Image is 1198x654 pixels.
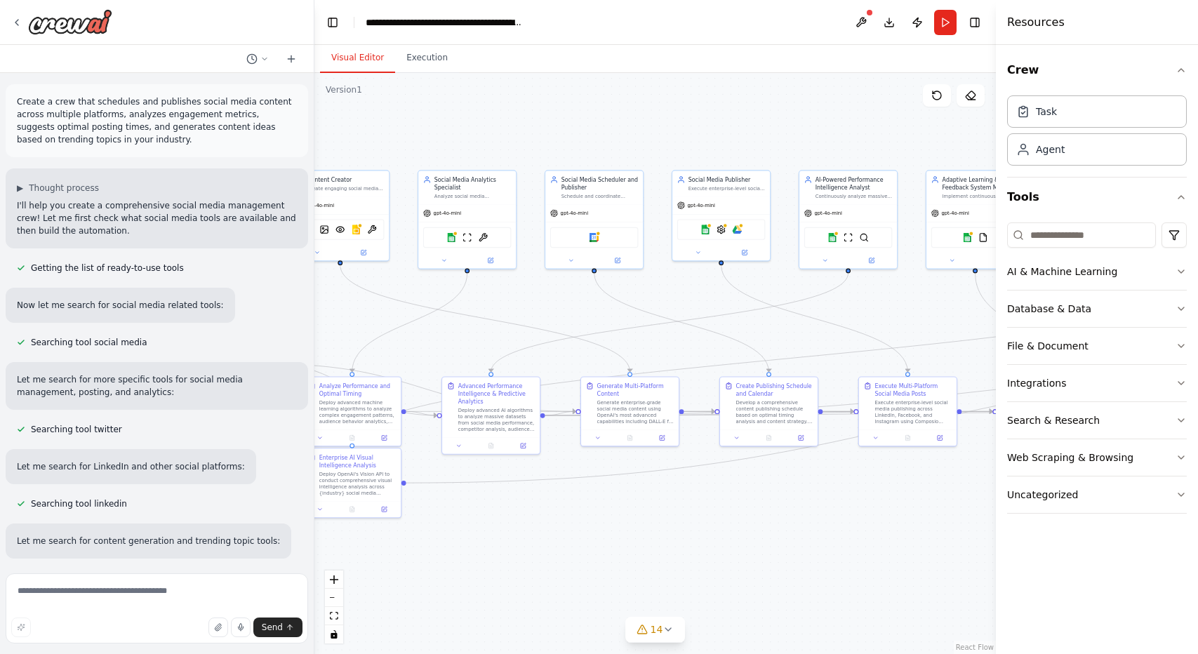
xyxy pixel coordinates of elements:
[319,471,397,496] div: Deploy OpenAI's Vision API to conduct comprehensive visual intelligence analysis across {industry...
[1007,14,1065,31] h4: Resources
[348,273,471,372] g: Edge from 0c26694e-9269-4c83-8b8f-62050c57b0ef to 71c5bef4-4e05-4b66-9705-f62ea503beb1
[956,643,994,651] a: React Flow attribution
[719,376,818,446] div: Create Publishing Schedule and CalendarDevelop a comprehensive content publishing schedule based ...
[859,233,869,243] img: SerperDevTool
[325,570,343,589] button: zoom in
[510,441,537,451] button: Open in side panel
[335,225,345,234] img: VisionTool
[208,618,228,637] button: Upload files
[688,175,766,183] div: Social Media Publisher
[943,175,1020,192] div: Adaptive Learning & Feedback System Manager
[688,202,715,208] span: gpt-4o-mini
[844,233,853,243] img: ScrapeWebsiteTool
[468,255,513,265] button: Open in side panel
[326,84,362,95] div: Version 1
[17,95,297,146] p: Create a crew that schedules and publishes social media content across multiple platforms, analyz...
[1007,476,1187,513] button: Uncategorized
[1007,253,1187,290] button: AI & Machine Learning
[1007,51,1187,90] button: Crew
[462,233,472,243] img: ScrapeWebsiteTool
[31,262,184,274] span: Getting the list of ready-to-use tools
[1007,365,1187,401] button: Integrations
[816,193,893,199] div: Continuously analyze massive datasets from social media performance, industry trends, competitor ...
[325,589,343,607] button: zoom out
[371,505,398,514] button: Open in side panel
[722,248,767,258] button: Open in side panel
[17,373,297,399] p: Let me search for more specific tools for social media management, posting, and analytics:
[1007,217,1187,525] div: Tools
[787,433,815,443] button: Open in side panel
[891,433,924,443] button: No output available
[545,170,644,269] div: Social Media Scheduler and PublisherSchedule and coordinate content publishing across multiple so...
[597,399,674,425] div: Generate enterprise-grade social media content using OpenAI's most advanced capabilities includin...
[325,607,343,625] button: fit view
[17,182,23,194] span: ▶
[625,617,686,643] button: 14
[648,433,676,443] button: Open in side panel
[874,382,952,398] div: Execute Multi-Platform Social Media Posts
[17,199,297,237] p: I'll help you create a comprehensive social media management crew! Let me first check what social...
[849,255,894,265] button: Open in side panel
[458,407,535,432] div: Deploy advanced AI algorithms to analyze massive datasets from social media performance, competit...
[1036,105,1057,119] div: Task
[441,376,540,454] div: Advanced Performance Intelligence & Predictive AnalyticsDeploy advanced AI algorithms to analyze ...
[319,225,329,234] img: DallETool
[672,170,771,261] div: Social Media PublisherExecute enterprise-level social media publishing across LinkedIn, Facebook,...
[874,399,952,425] div: Execute enterprise-level social media publishing across LinkedIn, Facebook, and Instagram using C...
[267,360,576,415] g: Edge from 43726b7c-a77c-48cc-94fe-468f9d53af2b to d98281d4-b39a-4327-a93b-78ffcc1e8653
[736,399,813,425] div: Develop a comprehensive content publishing schedule based on optimal timing analysis and content ...
[28,9,112,34] img: Logo
[815,210,842,216] span: gpt-4o-mini
[816,175,893,192] div: AI-Powered Performance Intelligence Analyst
[320,44,395,73] button: Visual Editor
[319,453,397,469] div: Enterprise AI Visual Intelligence Analysis
[307,175,385,183] div: Content Creator
[302,448,401,518] div: Enterprise AI Visual Intelligence AnalysisDeploy OpenAI's Vision API to conduct comprehensive vis...
[336,265,634,372] g: Edge from a21370ab-0379-463d-9927-19612d6facfb to d98281d4-b39a-4327-a93b-78ffcc1e8653
[323,13,342,32] button: Hide left sidebar
[799,170,898,269] div: AI-Powered Performance Intelligence AnalystContinuously analyze massive datasets from social medi...
[926,433,954,443] button: Open in side panel
[941,210,969,216] span: gpt-4o-mini
[1007,265,1117,279] div: AI & Machine Learning
[31,424,122,435] span: Searching tool twitter
[366,15,524,29] nav: breadcrumb
[1007,291,1187,327] button: Database & Data
[241,51,274,67] button: Switch to previous chat
[1007,376,1066,390] div: Integrations
[307,185,385,192] div: Create engaging social media content based on trending topics and optimal posting strategies. Gen...
[1007,90,1187,177] div: Crew
[371,433,398,443] button: Open in side panel
[590,273,773,372] g: Edge from 316b06c2-797d-4fae-86a6-d3502ed8106e to 52170261-9c46-4782-a84a-67b7e3194951
[700,225,710,234] img: Google sheets
[434,193,512,199] div: Analyze social media performance data to identify optimal posting times and engagement patterns. ...
[597,382,674,398] div: Generate Multi-Platform Content
[291,170,390,261] div: Content CreatorCreate engaging social media content based on trending topics and optimal posting ...
[943,193,1020,199] div: Implement continuous learning loops by analyzing post-performance outcomes, user engagement patte...
[971,273,1051,372] g: Edge from 43746212-531a-455c-b507-cff2aad6736b to 92019f21-a7f6-49b6-8b8b-372b6a20a0e1
[580,376,679,446] div: Generate Multi-Platform ContentGenerate enterprise-grade social media content using OpenAI's most...
[827,233,837,243] img: Google sheets
[717,225,726,234] img: ComposioTool
[1007,439,1187,476] button: Web Scraping & Browsing
[858,376,957,446] div: Execute Multi-Platform Social Media PostsExecute enterprise-level social media publishing across ...
[395,44,459,73] button: Execution
[458,382,535,406] div: Advanced Performance Intelligence & Predictive Analytics
[732,225,742,234] img: Google drive
[335,433,369,443] button: No output available
[717,265,912,372] g: Edge from 0b523089-a1e0-4418-98ca-bb0fbe2d07ba to 10dcb63c-c3be-4f1d-811e-b3074bd934f8
[965,13,985,32] button: Hide right sidebar
[231,618,251,637] button: Click to speak your automation idea
[752,433,786,443] button: No output available
[561,175,639,192] div: Social Media Scheduler and Publisher
[434,175,512,192] div: Social Media Analytics Specialist
[17,460,245,473] p: Let me search for LinkedIn and other social platforms:
[962,233,972,243] img: Google sheets
[1007,302,1091,316] div: Database & Data
[253,618,302,637] button: Send
[474,441,508,451] button: No output available
[487,273,852,372] g: Edge from 61c40a87-8ed0-4bfe-bad3-e3a985282dee to 762a3a62-e383-431f-b8c0-033490e9eb01
[335,505,369,514] button: No output available
[406,408,437,420] g: Edge from 71c5bef4-4e05-4b66-9705-f62ea503beb1 to 762a3a62-e383-431f-b8c0-033490e9eb01
[1036,142,1065,156] div: Agent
